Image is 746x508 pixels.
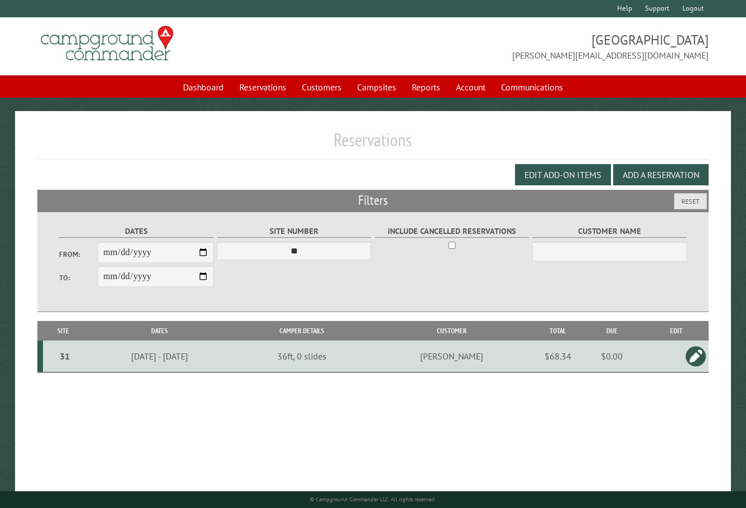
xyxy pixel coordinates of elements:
th: Edit [644,321,709,341]
img: Campground Commander [37,22,177,65]
td: 36ft, 0 slides [235,341,368,372]
div: 31 [47,351,82,362]
th: Due [580,321,644,341]
button: Reset [674,193,707,209]
label: Customer Name [532,225,686,238]
a: Reports [405,76,447,98]
th: Camper Details [235,321,368,341]
button: Edit Add-on Items [515,164,611,185]
th: Customer [368,321,536,341]
small: © Campground Commander LLC. All rights reserved. [310,496,436,503]
label: Site Number [217,225,371,238]
a: Communications [494,76,570,98]
th: Dates [84,321,235,341]
th: Site [43,321,84,341]
label: From: [59,249,98,260]
a: Account [449,76,492,98]
label: To: [59,272,98,283]
a: Customers [295,76,348,98]
h1: Reservations [37,129,709,160]
a: Dashboard [176,76,230,98]
td: $0.00 [580,341,644,372]
span: [GEOGRAPHIC_DATA] [PERSON_NAME][EMAIL_ADDRESS][DOMAIN_NAME] [373,31,709,62]
h2: Filters [37,190,709,211]
a: Campsites [350,76,403,98]
a: Reservations [233,76,293,98]
td: [PERSON_NAME] [368,341,536,372]
button: Add a Reservation [613,164,709,185]
td: $68.34 [536,341,580,372]
label: Include Cancelled Reservations [375,225,529,238]
label: Dates [59,225,213,238]
th: Total [536,321,580,341]
div: [DATE] - [DATE] [85,351,234,362]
